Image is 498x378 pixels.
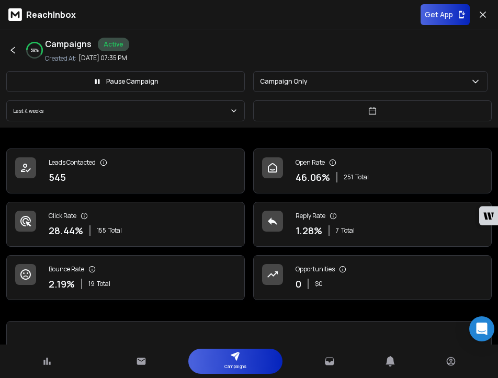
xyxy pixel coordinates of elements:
[341,226,355,235] span: Total
[78,54,127,62] p: [DATE] 07:35 PM
[6,148,245,193] a: Leads Contacted545
[49,223,83,238] p: 28.44 %
[421,4,470,25] button: Get App
[296,265,335,273] p: Opportunities
[336,226,339,235] span: 7
[6,71,245,92] button: Pause Campaign
[296,223,322,238] p: 1.28 %
[355,173,369,181] span: Total
[296,170,330,185] p: 46.06 %
[88,280,95,288] span: 19
[296,212,325,220] p: Reply Rate
[224,361,246,372] p: Campaigns
[6,202,245,247] a: Click Rate28.44%155Total
[253,202,492,247] a: Reply Rate1.28%7Total
[30,47,39,53] p: 59 %
[49,212,76,220] p: Click Rate
[45,38,92,51] h1: Campaigns
[296,277,301,291] p: 0
[253,255,492,300] a: Opportunities0$0
[296,158,325,167] p: Open Rate
[97,226,106,235] span: 155
[6,255,245,300] a: Bounce Rate2.19%19Total
[13,106,48,116] p: Last 4 weeks
[98,38,129,51] div: Active
[106,77,159,86] p: Pause Campaign
[315,280,323,288] p: $ 0
[108,226,122,235] span: Total
[253,148,492,193] a: Open Rate46.06%251Total
[49,277,75,291] p: 2.19 %
[49,170,66,185] p: 545
[344,173,353,181] span: 251
[26,8,76,21] p: ReachInbox
[97,280,110,288] span: Total
[49,158,96,167] p: Leads Contacted
[469,316,494,341] div: Open Intercom Messenger
[260,77,311,86] p: Campaign Only
[45,54,76,63] p: Created At:
[49,265,84,273] p: Bounce Rate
